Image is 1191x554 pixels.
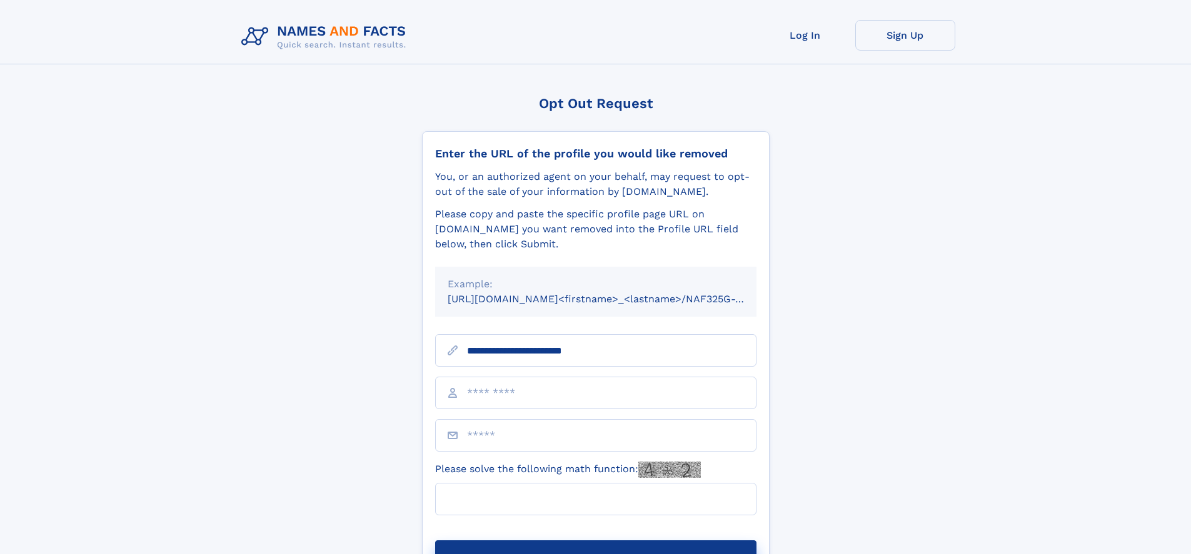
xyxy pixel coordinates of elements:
img: Logo Names and Facts [236,20,416,54]
div: Opt Out Request [422,96,770,111]
a: Sign Up [855,20,955,51]
div: Please copy and paste the specific profile page URL on [DOMAIN_NAME] you want removed into the Pr... [435,207,756,252]
div: Enter the URL of the profile you would like removed [435,147,756,161]
div: You, or an authorized agent on your behalf, may request to opt-out of the sale of your informatio... [435,169,756,199]
small: [URL][DOMAIN_NAME]<firstname>_<lastname>/NAF325G-xxxxxxxx [448,293,780,305]
div: Example: [448,277,744,292]
a: Log In [755,20,855,51]
label: Please solve the following math function: [435,462,701,478]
